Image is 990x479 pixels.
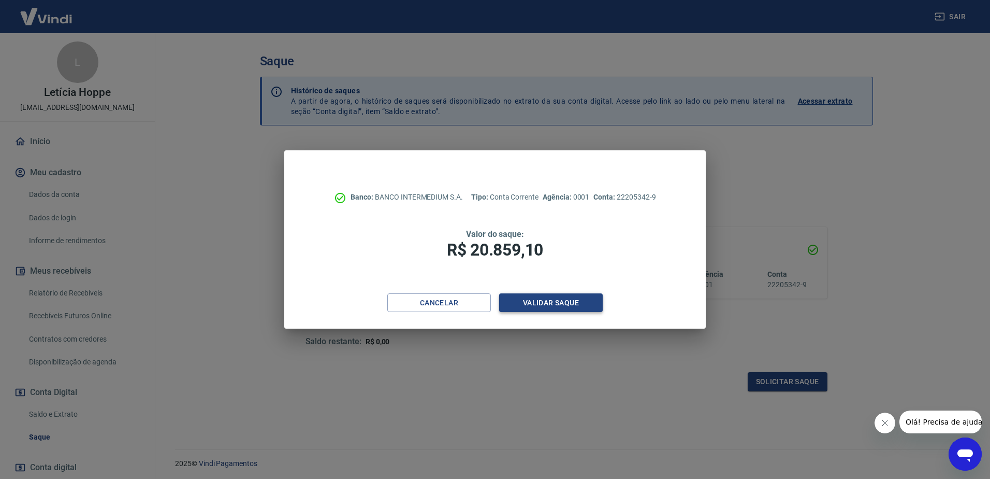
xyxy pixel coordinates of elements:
[593,192,656,203] p: 22205342-9
[6,7,87,16] span: Olá! Precisa de ajuda?
[466,229,524,239] span: Valor do saque:
[875,413,895,433] iframe: Fechar mensagem
[499,293,603,313] button: Validar saque
[471,192,538,203] p: Conta Corrente
[899,411,982,433] iframe: Mensagem da empresa
[351,192,463,203] p: BANCO INTERMEDIUM S.A.
[949,438,982,471] iframe: Botão para abrir a janela de mensagens
[387,293,491,313] button: Cancelar
[471,193,490,201] span: Tipo:
[543,193,573,201] span: Agência:
[351,193,375,201] span: Banco:
[593,193,617,201] span: Conta:
[543,192,589,203] p: 0001
[447,240,543,260] span: R$ 20.859,10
